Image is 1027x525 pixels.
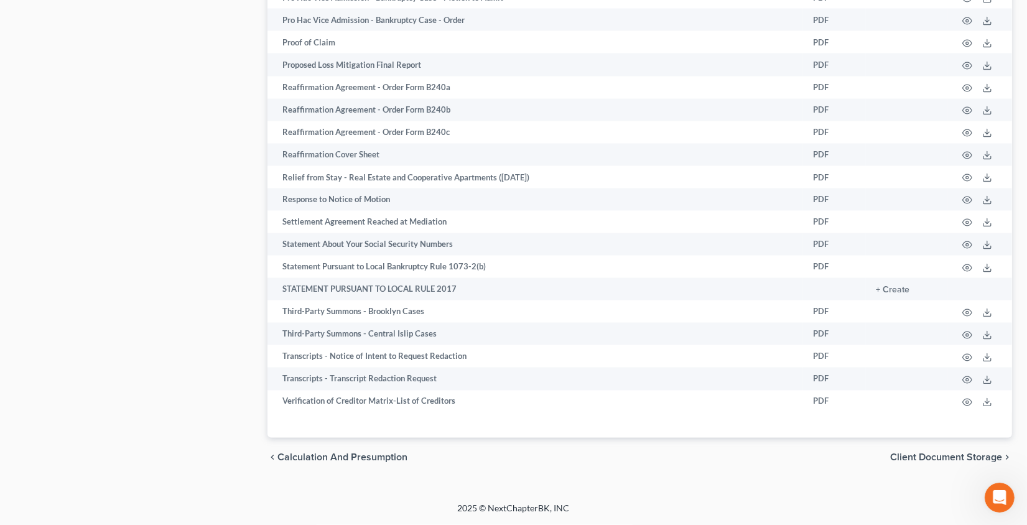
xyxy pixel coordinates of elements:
td: PDF [803,31,866,53]
td: Relief from Stay - Real Estate and Cooperative Apartments ([DATE]) [267,166,803,188]
td: PDF [803,345,866,368]
td: Transcripts - Transcript Redaction Request [267,368,803,390]
td: Third-Party Summons - Central Islip Cases [267,323,803,345]
i: chevron_left [267,453,277,463]
td: Proposed Loss Mitigation Final Report [267,53,803,76]
td: Reaffirmation Agreement - Order Form B240a [267,77,803,99]
td: Verification of Creditor Matrix-List of Creditors [267,391,803,413]
span: Calculation and Presumption [277,453,407,463]
button: Client Document Storage chevron_right [890,453,1012,463]
td: PDF [803,300,866,323]
td: PDF [803,77,866,99]
td: PDF [803,144,866,166]
td: Proof of Claim [267,31,803,53]
td: Settlement Agreement Reached at Mediation [267,211,803,233]
iframe: Intercom live chat [985,483,1015,513]
td: Reaffirmation Agreement - Order Form B240b [267,99,803,121]
td: PDF [803,99,866,121]
td: STATEMENT PURSUANT TO LOCAL RULE 2017 [267,278,803,300]
td: PDF [803,256,866,278]
i: chevron_right [1002,453,1012,463]
td: PDF [803,53,866,76]
td: Transcripts - Notice of Intent to Request Redaction [267,345,803,368]
td: PDF [803,121,866,144]
td: PDF [803,323,866,345]
button: chevron_left Calculation and Presumption [267,453,407,463]
td: Pro Hac Vice Admission - Bankruptcy Case - Order [267,9,803,31]
td: Statement About Your Social Security Numbers [267,233,803,256]
td: PDF [803,233,866,256]
button: + Create [876,286,909,295]
td: Statement Pursuant to Local Bankruptcy Rule 1073-2(b) [267,256,803,278]
span: Client Document Storage [890,453,1002,463]
td: PDF [803,211,866,233]
td: PDF [803,9,866,31]
td: Reaffirmation Agreement - Order Form B240c [267,121,803,144]
div: 2025 © NextChapterBK, INC [159,503,868,525]
td: PDF [803,368,866,390]
td: Response to Notice of Motion [267,188,803,211]
td: PDF [803,391,866,413]
td: Reaffirmation Cover Sheet [267,144,803,166]
td: Third-Party Summons - Brooklyn Cases [267,300,803,323]
td: PDF [803,166,866,188]
td: PDF [803,188,866,211]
